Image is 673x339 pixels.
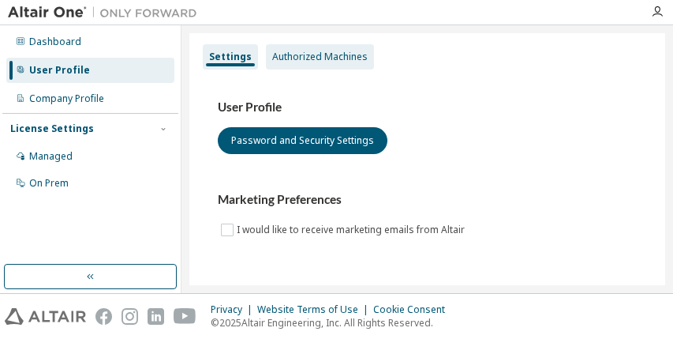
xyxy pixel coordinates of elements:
[218,127,387,154] button: Password and Security Settings
[29,150,73,163] div: Managed
[29,64,90,77] div: User Profile
[218,100,637,115] h3: User Profile
[95,308,112,325] img: facebook.svg
[257,303,373,316] div: Website Terms of Use
[29,36,81,48] div: Dashboard
[122,308,138,325] img: instagram.svg
[218,192,637,208] h3: Marketing Preferences
[174,308,196,325] img: youtube.svg
[272,51,368,63] div: Authorized Machines
[209,51,252,63] div: Settings
[211,303,257,316] div: Privacy
[8,5,205,21] img: Altair One
[29,92,104,105] div: Company Profile
[211,316,454,330] p: © 2025 Altair Engineering, Inc. All Rights Reserved.
[5,308,86,325] img: altair_logo.svg
[373,303,454,316] div: Cookie Consent
[148,308,164,325] img: linkedin.svg
[10,122,94,135] div: License Settings
[29,177,69,190] div: On Prem
[237,220,468,239] label: I would like to receive marketing emails from Altair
